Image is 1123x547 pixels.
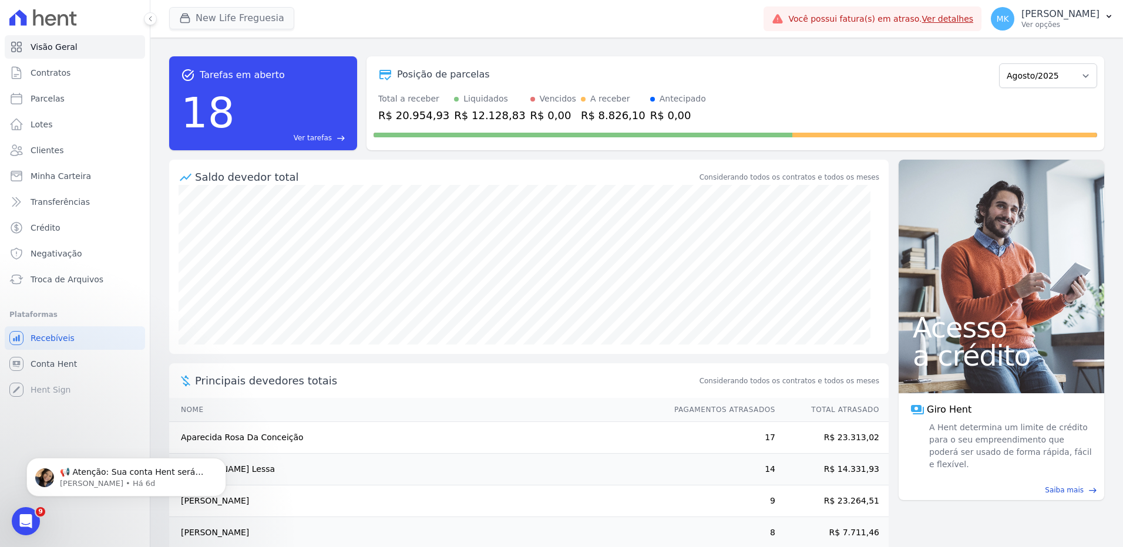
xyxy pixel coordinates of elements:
[5,352,145,376] a: Conta Hent
[9,308,140,322] div: Plataformas
[5,268,145,291] a: Troca de Arquivos
[700,376,879,386] span: Considerando todos os contratos e todos os meses
[36,507,45,516] span: 9
[650,107,706,123] div: R$ 0,00
[463,93,508,105] div: Liquidados
[922,14,974,23] a: Ver detalhes
[776,485,889,517] td: R$ 23.264,51
[776,398,889,422] th: Total Atrasado
[776,422,889,454] td: R$ 23.313,02
[5,164,145,188] a: Minha Carteira
[31,119,53,130] span: Lotes
[31,273,103,285] span: Troca de Arquivos
[200,68,285,82] span: Tarefas em aberto
[5,242,145,265] a: Negativação
[195,373,697,389] span: Principais devedores totais
[397,67,490,82] div: Posição de parcelas
[31,332,75,344] span: Recebíveis
[31,222,60,234] span: Crédito
[378,107,449,123] div: R$ 20.954,93
[913,342,1090,370] span: a crédito
[927,421,1092,471] span: A Hent determina um limite de crédito para o seu empreendimento que poderá ser usado de forma ráp...
[788,13,973,25] span: Você possui fatura(s) em atraso.
[31,248,82,259] span: Negativação
[181,68,195,82] span: task_alt
[660,93,706,105] div: Antecipado
[663,485,776,517] td: 9
[663,398,776,422] th: Pagamentos Atrasados
[1021,8,1100,20] p: [PERSON_NAME]
[700,172,879,183] div: Considerando todos os contratos e todos os meses
[5,35,145,59] a: Visão Geral
[5,216,145,239] a: Crédito
[31,93,65,104] span: Parcelas
[906,485,1097,495] a: Saiba mais east
[590,93,630,105] div: A receber
[581,107,645,123] div: R$ 8.826,10
[31,358,77,370] span: Conta Hent
[5,61,145,85] a: Contratos
[5,139,145,162] a: Clientes
[195,169,697,185] div: Saldo devedor total
[240,133,345,143] a: Ver tarefas east
[31,41,78,53] span: Visão Geral
[530,107,576,123] div: R$ 0,00
[31,170,91,182] span: Minha Carteira
[996,15,1008,23] span: MK
[5,326,145,350] a: Recebíveis
[169,454,663,485] td: [PERSON_NAME] Lessa
[5,113,145,136] a: Lotes
[540,93,576,105] div: Vencidos
[663,422,776,454] td: 17
[294,133,332,143] span: Ver tarefas
[5,190,145,214] a: Transferências
[1021,20,1100,29] p: Ver opções
[169,398,663,422] th: Nome
[981,2,1123,35] button: MK [PERSON_NAME] Ver opções
[337,134,345,143] span: east
[31,67,70,79] span: Contratos
[663,454,776,485] td: 14
[1045,485,1084,495] span: Saiba mais
[1088,486,1097,495] span: east
[776,454,889,485] td: R$ 14.331,93
[181,82,235,143] div: 18
[913,313,1090,342] span: Acesso
[454,107,525,123] div: R$ 12.128,83
[927,403,971,417] span: Giro Hent
[5,87,145,110] a: Parcelas
[9,433,244,515] iframe: Intercom notifications mensagem
[31,196,90,208] span: Transferências
[169,485,663,517] td: [PERSON_NAME]
[169,7,294,29] button: New Life Freguesia
[12,507,40,535] iframe: Intercom live chat
[378,93,449,105] div: Total a receber
[169,422,663,454] td: Aparecida Rosa Da Conceição
[31,144,63,156] span: Clientes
